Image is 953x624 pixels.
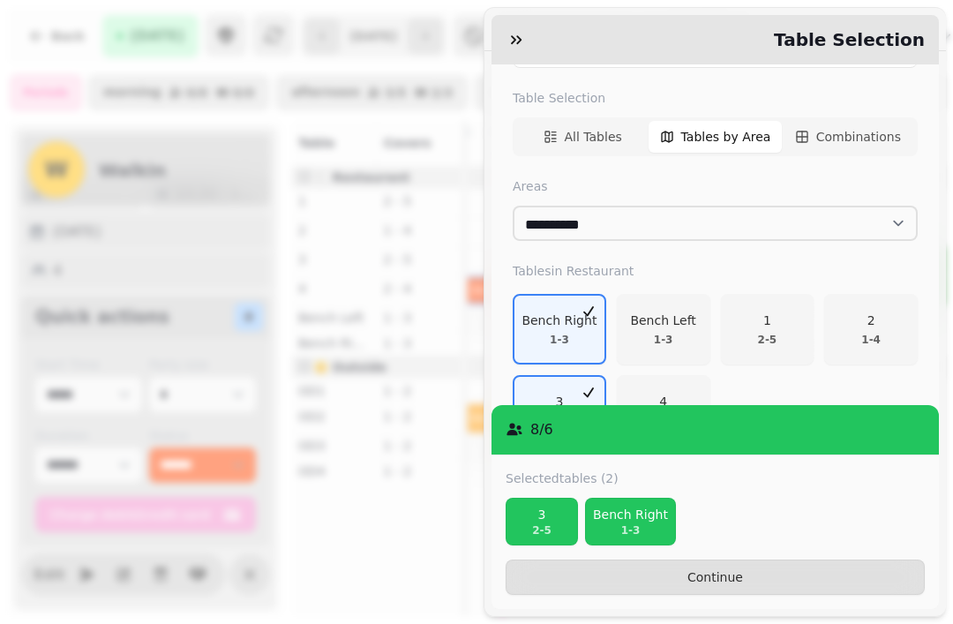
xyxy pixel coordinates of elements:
[585,498,676,545] button: Bench Right1-3
[530,419,553,440] p: 8 / 6
[513,89,918,107] label: Table Selection
[630,333,695,347] p: 1 - 3
[721,294,814,365] button: 12-5
[758,312,777,329] p: 1
[513,262,918,280] label: Tables in Restaurant
[617,375,710,446] button: 42-4
[550,393,569,410] p: 3
[861,312,881,329] p: 2
[617,294,710,365] button: Bench Left1-3
[522,333,597,347] p: 1 - 3
[565,128,622,146] span: All Tables
[516,121,649,153] button: All Tables
[782,121,914,153] button: Combinations
[767,27,925,52] h2: Table Selection
[593,523,668,538] p: 1 - 3
[521,571,910,583] span: Continue
[506,498,578,545] button: 32-5
[513,375,606,446] button: 32-5
[506,470,619,487] label: Selected tables (2)
[522,312,597,329] p: Bench Right
[824,294,918,365] button: 21-4
[758,333,777,347] p: 2 - 5
[649,121,781,153] button: Tables by Area
[630,312,695,329] p: Bench Left
[513,177,918,195] label: Areas
[681,128,771,146] span: Tables by Area
[513,294,606,365] button: Bench Right1-3
[514,523,570,538] p: 2 - 5
[506,560,925,595] button: Continue
[861,333,881,347] p: 1 - 4
[816,128,901,146] span: Combinations
[654,393,673,410] p: 4
[514,506,570,523] p: 3
[593,506,668,523] p: Bench Right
